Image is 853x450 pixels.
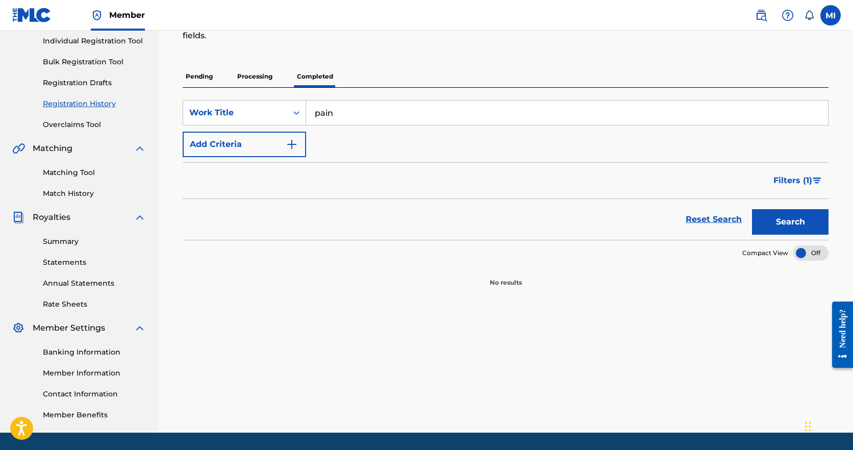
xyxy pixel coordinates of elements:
[183,100,829,240] form: Search Form
[183,132,306,157] button: Add Criteria
[681,208,747,231] a: Reset Search
[752,209,829,235] button: Search
[43,368,146,379] a: Member Information
[43,278,146,289] a: Annual Statements
[43,57,146,67] a: Bulk Registration Tool
[767,168,829,193] button: Filters (1)
[820,5,841,26] div: User Menu
[134,322,146,334] img: expand
[755,9,767,21] img: search
[824,292,853,377] iframe: Resource Center
[33,211,70,223] span: Royalties
[490,266,522,287] p: No results
[804,10,814,20] div: Notifications
[43,410,146,420] a: Member Benefits
[12,322,24,334] img: Member Settings
[742,248,788,258] span: Compact View
[43,389,146,399] a: Contact Information
[183,66,216,87] p: Pending
[12,8,52,22] img: MLC Logo
[43,78,146,88] a: Registration Drafts
[33,322,105,334] span: Member Settings
[12,142,25,155] img: Matching
[43,188,146,199] a: Match History
[777,5,798,26] div: Help
[294,66,336,87] p: Completed
[286,138,298,151] img: 9d2ae6d4665cec9f34b9.svg
[805,411,811,442] div: Drag
[43,347,146,358] a: Banking Information
[134,142,146,155] img: expand
[43,119,146,130] a: Overclaims Tool
[234,66,275,87] p: Processing
[813,178,821,184] img: filter
[43,299,146,310] a: Rate Sheets
[91,9,103,21] img: Top Rightsholder
[43,36,146,46] a: Individual Registration Tool
[109,9,145,21] span: Member
[43,167,146,178] a: Matching Tool
[782,9,794,21] img: help
[12,211,24,223] img: Royalties
[43,236,146,247] a: Summary
[43,98,146,109] a: Registration History
[773,174,812,187] span: Filters ( 1 )
[751,5,771,26] a: Public Search
[134,211,146,223] img: expand
[802,401,853,450] iframe: Chat Widget
[33,142,72,155] span: Matching
[189,107,281,119] div: Work Title
[43,257,146,268] a: Statements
